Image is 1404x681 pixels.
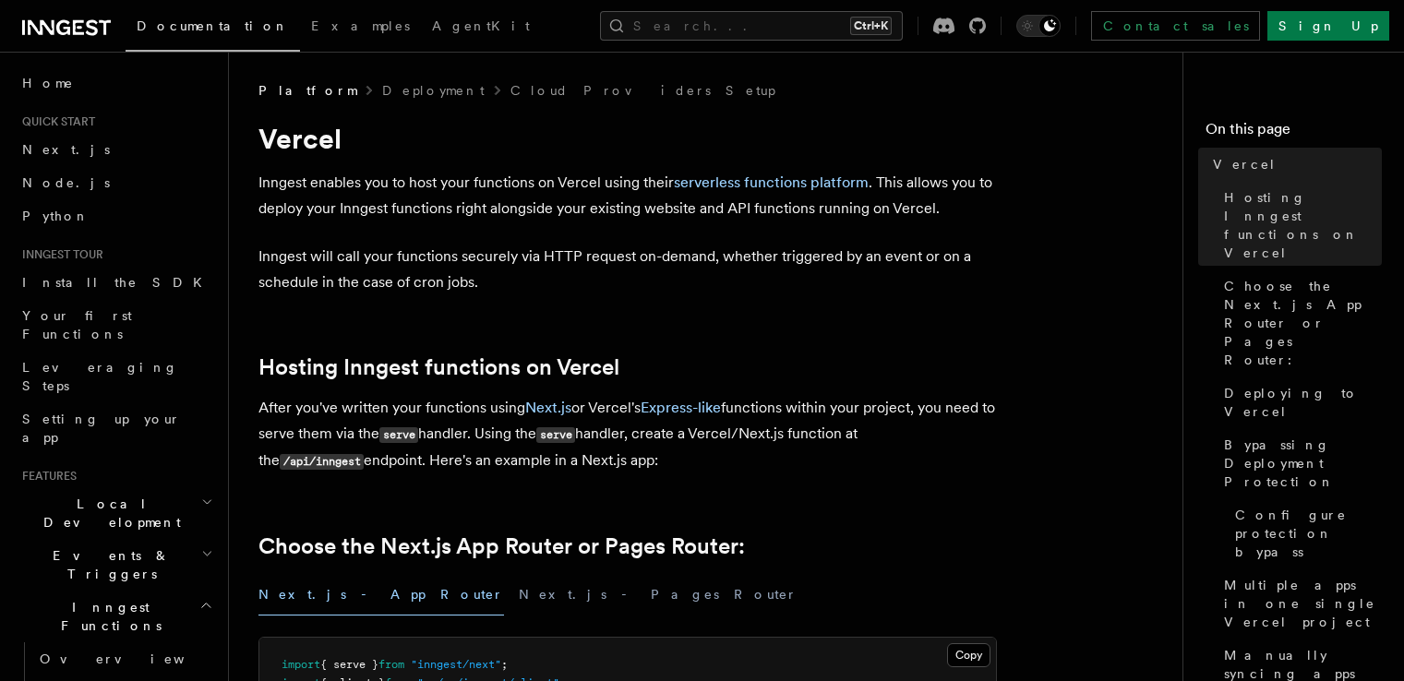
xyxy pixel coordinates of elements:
span: from [378,658,404,671]
span: Install the SDK [22,275,213,290]
code: serve [536,427,575,443]
button: Next.js - App Router [258,574,504,615]
span: Deploying to Vercel [1224,384,1382,421]
a: Next.js [525,399,571,416]
span: Hosting Inngest functions on Vercel [1224,188,1382,262]
span: Inngest tour [15,247,103,262]
span: Setting up your app [22,412,181,445]
span: import [282,658,320,671]
a: Express-like [641,399,721,416]
button: Local Development [15,487,217,539]
span: Vercel [1213,155,1277,173]
span: Documentation [137,18,289,33]
span: Quick start [15,114,95,129]
kbd: Ctrl+K [850,17,892,35]
span: Configure protection bypass [1235,506,1382,561]
a: Configure protection bypass [1228,498,1382,568]
a: Python [15,199,217,233]
a: Install the SDK [15,266,217,299]
button: Copy [947,643,990,667]
span: Multiple apps in one single Vercel project [1224,576,1382,631]
h4: On this page [1206,118,1382,148]
span: Inngest Functions [15,598,199,635]
span: AgentKit [432,18,530,33]
a: Hosting Inngest functions on Vercel [1217,181,1382,269]
a: Hosting Inngest functions on Vercel [258,354,619,380]
button: Next.js - Pages Router [519,574,798,615]
span: Overview [40,651,230,666]
span: Features [15,469,77,484]
code: serve [379,427,418,443]
a: Setting up your app [15,402,217,454]
a: Examples [300,6,421,50]
a: Vercel [1206,148,1382,181]
button: Search...Ctrl+K [600,11,903,41]
button: Events & Triggers [15,539,217,591]
a: Home [15,66,217,100]
span: Home [22,74,74,92]
span: Local Development [15,495,201,532]
span: Your first Functions [22,308,132,341]
a: Your first Functions [15,299,217,351]
a: serverless functions platform [674,173,869,191]
a: AgentKit [421,6,541,50]
span: Python [22,209,90,223]
span: Next.js [22,142,110,157]
span: Choose the Next.js App Router or Pages Router: [1224,277,1382,369]
span: Platform [258,81,356,100]
a: Leveraging Steps [15,351,217,402]
button: Toggle dark mode [1016,15,1061,37]
span: { serve } [320,658,378,671]
a: Next.js [15,133,217,166]
a: Choose the Next.js App Router or Pages Router: [258,533,745,559]
a: Cloud Providers Setup [510,81,775,100]
h1: Vercel [258,122,997,155]
p: After you've written your functions using or Vercel's functions within your project, you need to ... [258,395,997,474]
a: Choose the Next.js App Router or Pages Router: [1217,269,1382,376]
a: Contact sales [1091,11,1260,41]
a: Deployment [382,81,485,100]
a: Sign Up [1267,11,1389,41]
button: Inngest Functions [15,591,217,642]
span: "inngest/next" [411,658,501,671]
a: Documentation [126,6,300,52]
p: Inngest enables you to host your functions on Vercel using their . This allows you to deploy your... [258,170,997,221]
span: Events & Triggers [15,546,201,583]
span: Examples [311,18,410,33]
span: Bypassing Deployment Protection [1224,436,1382,491]
a: Bypassing Deployment Protection [1217,428,1382,498]
a: Multiple apps in one single Vercel project [1217,568,1382,639]
code: /api/inngest [280,454,364,470]
span: ; [501,658,508,671]
p: Inngest will call your functions securely via HTTP request on-demand, whether triggered by an eve... [258,244,997,295]
span: Leveraging Steps [22,360,178,393]
a: Node.js [15,166,217,199]
a: Overview [32,642,217,675]
span: Node.js [22,175,110,190]
a: Deploying to Vercel [1217,376,1382,428]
